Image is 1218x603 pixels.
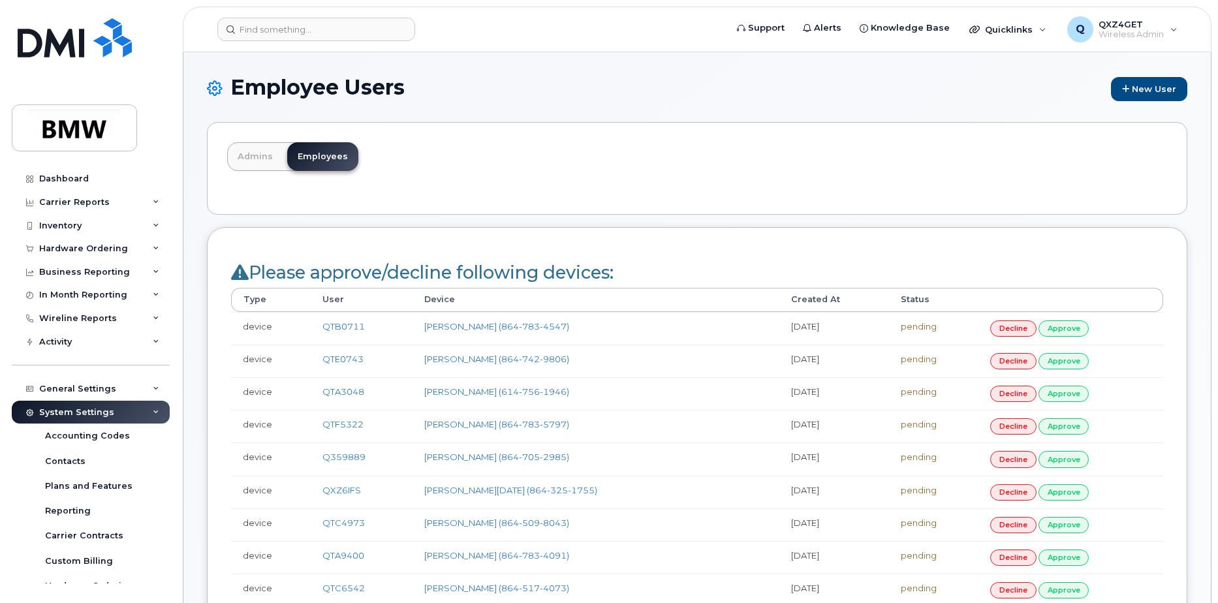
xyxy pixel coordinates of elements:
td: device [231,345,311,377]
a: QTB0711 [322,321,365,332]
td: pending [889,312,978,345]
th: Type [231,288,311,311]
th: Status [889,288,978,311]
a: QTC4973 [322,518,365,528]
td: pending [889,508,978,541]
a: [PERSON_NAME] (864-517-4073) [424,583,569,593]
a: decline [990,517,1037,533]
td: device [231,476,311,508]
a: New User [1111,77,1187,101]
td: pending [889,345,978,377]
td: [DATE] [779,476,889,508]
td: device [231,377,311,410]
td: device [231,541,311,574]
td: [DATE] [779,442,889,475]
th: Device [413,288,779,311]
a: approve [1038,386,1089,402]
a: QTE0743 [322,354,364,364]
a: approve [1038,320,1089,337]
h1: Employee Users [207,76,1187,101]
a: decline [990,320,1037,337]
a: QXZ6IFS [322,485,361,495]
a: [PERSON_NAME] (864-705-2985) [424,452,569,462]
a: approve [1038,517,1089,533]
a: decline [990,353,1037,369]
a: [PERSON_NAME] (864-783-4091) [424,550,569,561]
th: Created At [779,288,889,311]
a: decline [990,418,1037,435]
a: QTA3048 [322,386,364,397]
a: approve [1038,451,1089,467]
a: decline [990,484,1037,501]
a: [PERSON_NAME] (864-783-5797) [424,419,569,429]
td: [DATE] [779,345,889,377]
a: Q359889 [322,452,366,462]
a: approve [1038,549,1089,566]
a: [PERSON_NAME] (864-742-9806) [424,354,569,364]
a: decline [990,582,1037,598]
td: [DATE] [779,541,889,574]
td: pending [889,476,978,508]
td: [DATE] [779,312,889,345]
a: [PERSON_NAME] (864-509-8043) [424,518,569,528]
a: QTC6542 [322,583,365,593]
td: device [231,442,311,475]
a: [PERSON_NAME] (864-783-4547) [424,321,569,332]
h2: Please approve/decline following devices: [231,263,1163,283]
td: pending [889,541,978,574]
a: [PERSON_NAME][DATE] (864-325-1755) [424,485,597,495]
a: Employees [287,142,358,171]
a: approve [1038,418,1089,435]
a: Admins [227,142,283,171]
td: pending [889,377,978,410]
a: approve [1038,484,1089,501]
a: decline [990,451,1037,467]
td: [DATE] [779,377,889,410]
td: [DATE] [779,508,889,541]
a: approve [1038,353,1089,369]
a: decline [990,549,1037,566]
td: device [231,410,311,442]
th: User [311,288,413,311]
a: [PERSON_NAME] (614-756-1946) [424,386,569,397]
td: [DATE] [779,410,889,442]
td: pending [889,442,978,475]
a: approve [1038,582,1089,598]
a: QTF5322 [322,419,364,429]
a: QTA9400 [322,550,364,561]
td: device [231,508,311,541]
td: pending [889,410,978,442]
td: device [231,312,311,345]
a: decline [990,386,1037,402]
